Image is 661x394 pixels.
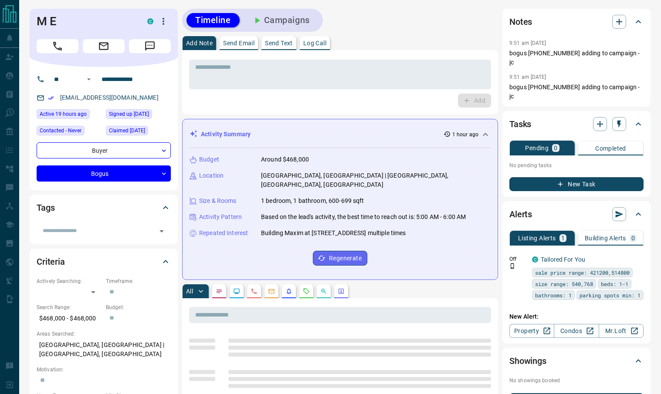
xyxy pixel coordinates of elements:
[199,196,237,205] p: Size & Rooms
[268,288,275,295] svg: Emails
[595,145,626,152] p: Completed
[338,288,345,295] svg: Agent Actions
[60,94,159,101] a: [EMAIL_ADDRESS][DOMAIN_NAME]
[147,18,153,24] div: condos.ca
[106,277,171,285] p: Timeframe:
[509,377,644,384] p: No showings booked
[303,40,326,46] p: Log Call
[261,171,491,189] p: [GEOGRAPHIC_DATA], [GEOGRAPHIC_DATA] | [GEOGRAPHIC_DATA], [GEOGRAPHIC_DATA], [GEOGRAPHIC_DATA]
[525,145,549,151] p: Pending
[509,177,644,191] button: New Task
[265,40,293,46] p: Send Text
[37,165,171,182] div: Bogus
[509,207,532,221] h2: Alerts
[37,303,102,311] p: Search Range:
[186,13,240,27] button: Timeline
[509,354,546,368] h2: Showings
[541,256,585,263] a: Tailored For You
[233,288,240,295] svg: Lead Browsing Activity
[40,110,87,118] span: Active 19 hours ago
[285,288,292,295] svg: Listing Alerts
[37,338,171,361] p: [GEOGRAPHIC_DATA], [GEOGRAPHIC_DATA] | [GEOGRAPHIC_DATA], [GEOGRAPHIC_DATA]
[261,155,309,164] p: Around $468,000
[509,159,644,172] p: No pending tasks
[84,74,94,84] button: Open
[509,350,644,371] div: Showings
[509,312,644,321] p: New Alert:
[37,366,171,374] p: Motivation:
[243,13,319,27] button: Campaigns
[509,114,644,135] div: Tasks
[251,288,258,295] svg: Calls
[37,255,65,269] h2: Criteria
[518,235,556,241] p: Listing Alerts
[37,311,102,326] p: $468,000 - $468,000
[199,171,224,180] p: Location
[509,15,532,29] h2: Notes
[509,204,644,225] div: Alerts
[261,196,364,205] p: 1 bedroom, 1 bathroom, 600-699 sqft
[109,126,145,135] span: Claimed [DATE]
[106,303,171,311] p: Budget:
[199,155,219,164] p: Budget
[585,235,626,241] p: Building Alerts
[40,126,81,135] span: Contacted - Never
[186,288,193,294] p: All
[37,109,102,121] div: Thu Sep 11 2025
[631,235,635,241] p: 0
[320,288,327,295] svg: Opportunities
[509,40,546,46] p: 9:51 am [DATE]
[509,11,644,32] div: Notes
[83,39,125,53] span: Email
[303,288,310,295] svg: Requests
[535,268,630,277] span: sale price range: 421200,514800
[554,324,599,338] a: Condos
[37,39,78,53] span: Call
[535,291,572,300] span: bathrooms: 1
[509,49,644,67] p: bogus [PHONE_NUMBER] adding to campaign - jc
[37,197,171,218] div: Tags
[109,110,149,118] span: Signed up [DATE]
[535,280,593,288] span: size range: 540,768
[509,74,546,80] p: 9:51 am [DATE]
[37,277,102,285] p: Actively Searching:
[106,109,171,121] div: Wed Apr 23 2025
[37,251,171,272] div: Criteria
[509,324,554,338] a: Property
[37,330,171,338] p: Areas Searched:
[129,39,171,53] span: Message
[452,131,478,138] p: 1 hour ago
[532,256,538,263] div: condos.ca
[186,40,213,46] p: Add Note
[37,201,54,215] h2: Tags
[156,225,168,237] button: Open
[261,212,466,222] p: Based on the lead's activity, the best time to reach out is: 5:00 AM - 6:00 AM
[561,235,565,241] p: 1
[37,14,134,28] h1: M E
[509,263,515,269] svg: Push Notification Only
[106,126,171,138] div: Wed Apr 23 2025
[216,288,223,295] svg: Notes
[201,130,251,139] p: Activity Summary
[37,142,171,158] div: Buyer
[509,117,531,131] h2: Tasks
[509,255,527,263] p: Off
[554,145,557,151] p: 0
[190,126,491,142] div: Activity Summary1 hour ago
[601,280,628,288] span: beds: 1-1
[199,212,242,222] p: Activity Pattern
[313,251,367,266] button: Regenerate
[509,83,644,101] p: bogus [PHONE_NUMBER] adding to campaign - jc
[199,229,248,238] p: Repeated Interest
[261,229,406,238] p: Building Maxim at [STREET_ADDRESS] multiple times
[223,40,254,46] p: Send Email
[48,95,54,101] svg: Email Verified
[580,291,641,300] span: parking spots min: 1
[599,324,644,338] a: Mr.Loft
